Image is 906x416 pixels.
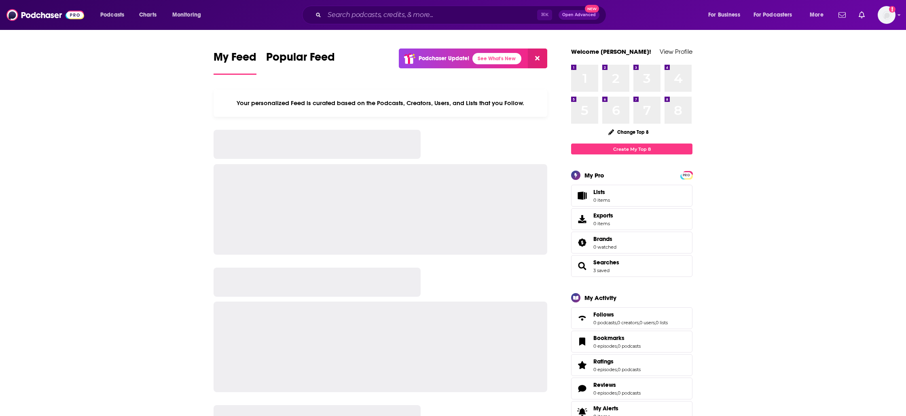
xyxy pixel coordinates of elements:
button: open menu [95,8,135,21]
span: Bookmarks [571,331,692,353]
a: Brands [593,235,616,243]
a: 3 saved [593,268,610,273]
div: My Activity [584,294,616,302]
a: Searches [574,260,590,272]
span: , [639,320,639,325]
a: 0 episodes [593,343,617,349]
span: New [585,5,599,13]
span: Exports [574,213,590,225]
span: More [810,9,823,21]
a: 0 podcasts [618,367,641,372]
span: Podcasts [100,9,124,21]
span: 0 items [593,221,613,226]
div: My Pro [584,171,604,179]
a: Ratings [593,358,641,365]
span: Reviews [571,378,692,399]
a: Reviews [574,383,590,394]
a: Brands [574,237,590,248]
span: ⌘ K [537,10,552,20]
a: 0 episodes [593,390,617,396]
a: Follows [593,311,668,318]
a: Reviews [593,381,641,389]
span: Monitoring [172,9,201,21]
span: Logged in as sashagoldin [878,6,895,24]
a: Create My Top 8 [571,144,692,154]
a: 0 episodes [593,367,617,372]
a: Show notifications dropdown [855,8,868,22]
a: See What's New [472,53,521,64]
span: , [616,320,617,325]
button: open menu [748,8,804,21]
a: PRO [682,172,691,178]
span: , [655,320,656,325]
span: For Business [708,9,740,21]
span: Lists [593,188,610,196]
div: Search podcasts, credits, & more... [310,6,614,24]
span: My Feed [214,50,256,69]
a: View Profile [660,48,692,55]
span: , [617,390,618,396]
a: Popular Feed [266,50,335,75]
a: Lists [571,185,692,207]
span: Follows [593,311,614,318]
span: Charts [139,9,157,21]
a: 0 users [639,320,655,325]
button: open menu [703,8,750,21]
a: 0 podcasts [618,343,641,349]
button: Change Top 8 [603,127,654,137]
a: 0 podcasts [618,390,641,396]
a: Bookmarks [593,334,641,342]
span: My Alerts [593,405,618,412]
span: For Podcasters [754,9,792,21]
input: Search podcasts, credits, & more... [324,8,537,21]
a: 0 watched [593,244,616,250]
span: Popular Feed [266,50,335,69]
a: Ratings [574,359,590,371]
a: Welcome [PERSON_NAME]! [571,48,651,55]
a: 0 podcasts [593,320,616,325]
span: Lists [574,190,590,201]
a: 0 creators [617,320,639,325]
button: open menu [804,8,834,21]
span: , [617,343,618,349]
span: Brands [571,232,692,253]
span: Ratings [593,358,614,365]
button: Show profile menu [878,6,895,24]
a: Searches [593,259,619,266]
span: Bookmarks [593,334,624,342]
button: open menu [167,8,212,21]
p: Podchaser Update! [419,55,469,62]
span: , [617,367,618,372]
a: Charts [134,8,161,21]
a: Bookmarks [574,336,590,347]
div: Your personalized Feed is curated based on the Podcasts, Creators, Users, and Lists that you Follow. [214,89,547,117]
a: Show notifications dropdown [835,8,849,22]
span: Searches [571,255,692,277]
span: Reviews [593,381,616,389]
a: 0 lists [656,320,668,325]
span: 0 items [593,197,610,203]
span: Ratings [571,354,692,376]
a: Follows [574,313,590,324]
img: Podchaser - Follow, Share and Rate Podcasts [6,7,84,23]
svg: Add a profile image [889,6,895,13]
button: Open AdvancedNew [559,10,599,20]
span: Open Advanced [562,13,596,17]
a: My Feed [214,50,256,75]
span: Exports [593,212,613,219]
span: Brands [593,235,612,243]
span: Follows [571,307,692,329]
img: User Profile [878,6,895,24]
span: Lists [593,188,605,196]
a: Exports [571,208,692,230]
